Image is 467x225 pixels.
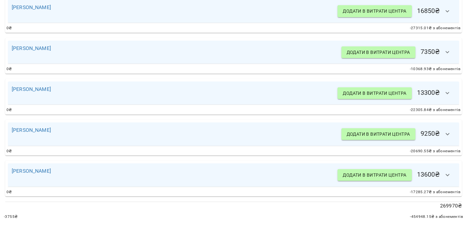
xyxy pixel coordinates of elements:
[343,7,406,15] span: Додати в витрати центра
[12,86,51,92] a: [PERSON_NAME]
[410,66,461,72] span: -10368.93 ₴ з абонементів
[338,4,455,19] h6: 16850 ₴
[12,168,51,174] a: [PERSON_NAME]
[341,44,455,60] h6: 7350 ₴
[343,171,406,179] span: Додати в витрати центра
[410,189,461,195] span: -17285.27 ₴ з абонементів
[6,107,12,113] span: 0 ₴
[341,128,415,140] button: Додати в витрати центра
[12,45,51,51] a: [PERSON_NAME]
[341,126,455,142] h6: 9250 ₴
[410,107,461,113] span: -22305.84 ₴ з абонементів
[347,130,410,138] span: Додати в витрати центра
[6,148,12,155] span: 0 ₴
[338,87,412,99] button: Додати в витрати центра
[6,25,12,31] span: 0 ₴
[410,148,461,155] span: -20690.55 ₴ з абонементів
[12,127,51,133] a: [PERSON_NAME]
[5,202,462,210] p: 269970 ₴
[338,167,455,183] h6: 13600 ₴
[6,189,12,195] span: 0 ₴
[6,66,12,72] span: 0 ₴
[343,89,406,97] span: Додати в витрати центра
[338,5,412,17] button: Додати в витрати центра
[338,169,412,181] button: Додати в витрати центра
[338,85,455,101] h6: 13300 ₴
[410,214,463,220] span: -454948.15 ₴ з абонементів
[12,4,51,10] a: [PERSON_NAME]
[341,46,415,58] button: Додати в витрати центра
[4,214,18,220] span: -3755 ₴
[347,48,410,56] span: Додати в витрати центра
[410,25,461,31] span: -27315.01 ₴ з абонементів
